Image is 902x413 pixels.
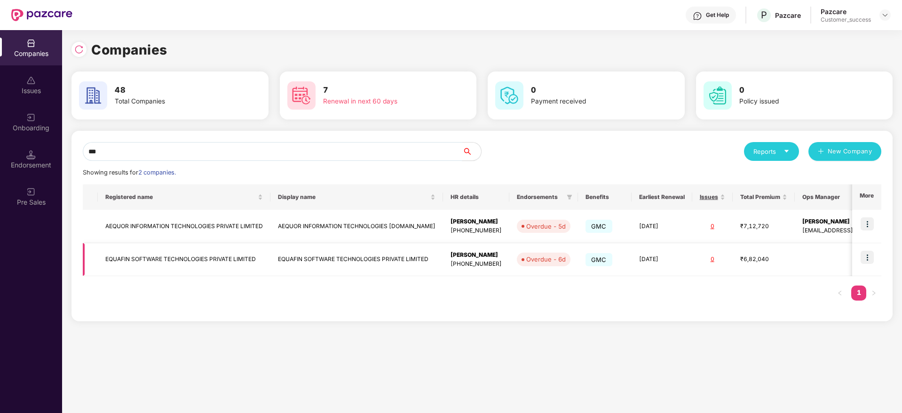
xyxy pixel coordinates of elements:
[821,16,871,24] div: Customer_success
[567,194,572,200] span: filter
[115,96,233,107] div: Total Companies
[526,254,566,264] div: Overdue - 6d
[700,193,718,201] span: Issues
[462,148,481,155] span: search
[693,11,702,21] img: svg+xml;base64,PHN2ZyBpZD0iSGVscC0zMngzMiIgeG1sbnM9Imh0dHA6Ly93d3cudzMub3JnLzIwMDAvc3ZnIiB3aWR0aD...
[105,193,256,201] span: Registered name
[861,217,874,230] img: icon
[526,222,566,231] div: Overdue - 5d
[26,76,36,85] img: svg+xml;base64,PHN2ZyBpZD0iSXNzdWVzX2Rpc2FibGVkIiB4bWxucz0iaHR0cDovL3d3dy53My5vcmcvMjAwMC9zdmciIH...
[753,147,790,156] div: Reports
[802,193,892,201] span: Ops Manager
[270,210,443,243] td: AEQUOR INFORMATION TECHNOLOGIES [DOMAIN_NAME]
[495,81,523,110] img: svg+xml;base64,PHN2ZyB4bWxucz0iaHR0cDovL3d3dy53My5vcmcvMjAwMC9zdmciIHdpZHRoPSI2MCIgaGVpZ2h0PSI2MC...
[632,184,692,210] th: Earliest Renewal
[586,253,612,266] span: GMC
[451,226,502,235] div: [PHONE_NUMBER]
[586,220,612,233] span: GMC
[565,191,574,203] span: filter
[79,81,107,110] img: svg+xml;base64,PHN2ZyB4bWxucz0iaHR0cDovL3d3dy53My5vcmcvMjAwMC9zdmciIHdpZHRoPSI2MCIgaGVpZ2h0PSI2MC...
[11,9,72,21] img: New Pazcare Logo
[761,9,767,21] span: P
[517,193,563,201] span: Endorsements
[323,96,442,107] div: Renewal in next 60 days
[632,210,692,243] td: [DATE]
[98,210,270,243] td: AEQUOR INFORMATION TECHNOLOGIES PRIVATE LIMITED
[866,286,881,301] button: right
[83,169,176,176] span: Showing results for
[802,217,900,226] div: [PERSON_NAME]
[287,81,316,110] img: svg+xml;base64,PHN2ZyB4bWxucz0iaHR0cDovL3d3dy53My5vcmcvMjAwMC9zdmciIHdpZHRoPSI2MCIgaGVpZ2h0PSI2MC...
[323,84,442,96] h3: 7
[818,148,824,156] span: plus
[852,184,881,210] th: More
[739,96,858,107] div: Policy issued
[740,255,787,264] div: ₹6,82,040
[783,148,790,154] span: caret-down
[802,226,900,235] div: [EMAIL_ADDRESS][DOMAIN_NAME]
[881,11,889,19] img: svg+xml;base64,PHN2ZyBpZD0iRHJvcGRvd24tMzJ4MzIiIHhtbG5zPSJodHRwOi8vd3d3LnczLm9yZy8yMDAwL3N2ZyIgd2...
[832,286,847,301] li: Previous Page
[739,84,858,96] h3: 0
[451,251,502,260] div: [PERSON_NAME]
[775,11,801,20] div: Pazcare
[26,187,36,197] img: svg+xml;base64,PHN2ZyB3aWR0aD0iMjAiIGhlaWdodD0iMjAiIHZpZXdCb3g9IjAgMCAyMCAyMCIgZmlsbD0ibm9uZSIgeG...
[578,184,632,210] th: Benefits
[26,113,36,122] img: svg+xml;base64,PHN2ZyB3aWR0aD0iMjAiIGhlaWdodD0iMjAiIHZpZXdCb3g9IjAgMCAyMCAyMCIgZmlsbD0ibm9uZSIgeG...
[692,184,733,210] th: Issues
[821,7,871,16] div: Pazcare
[451,260,502,269] div: [PHONE_NUMBER]
[26,39,36,48] img: svg+xml;base64,PHN2ZyBpZD0iQ29tcGFuaWVzIiB4bWxucz0iaHR0cDovL3d3dy53My5vcmcvMjAwMC9zdmciIHdpZHRoPS...
[828,147,872,156] span: New Company
[138,169,176,176] span: 2 companies.
[98,243,270,277] td: EQUAFIN SOFTWARE TECHNOLOGIES PRIVATE LIMITED
[740,193,780,201] span: Total Premium
[733,184,795,210] th: Total Premium
[443,184,509,210] th: HR details
[851,286,866,301] li: 1
[871,290,877,296] span: right
[832,286,847,301] button: left
[531,84,649,96] h3: 0
[632,243,692,277] td: [DATE]
[98,184,270,210] th: Registered name
[270,243,443,277] td: EQUAFIN SOFTWARE TECHNOLOGIES PRIVATE LIMITED
[91,40,167,60] h1: Companies
[531,96,649,107] div: Payment received
[451,217,502,226] div: [PERSON_NAME]
[851,286,866,300] a: 1
[26,150,36,159] img: svg+xml;base64,PHN2ZyB3aWR0aD0iMTQuNSIgaGVpZ2h0PSIxNC41IiB2aWV3Qm94PSIwIDAgMTYgMTYiIGZpbGw9Im5vbm...
[115,84,233,96] h3: 48
[700,255,725,264] div: 0
[74,45,84,54] img: svg+xml;base64,PHN2ZyBpZD0iUmVsb2FkLTMyeDMyIiB4bWxucz0iaHR0cDovL3d3dy53My5vcmcvMjAwMC9zdmciIHdpZH...
[861,251,874,264] img: icon
[706,11,729,19] div: Get Help
[278,193,428,201] span: Display name
[270,184,443,210] th: Display name
[462,142,482,161] button: search
[808,142,881,161] button: plusNew Company
[866,286,881,301] li: Next Page
[704,81,732,110] img: svg+xml;base64,PHN2ZyB4bWxucz0iaHR0cDovL3d3dy53My5vcmcvMjAwMC9zdmciIHdpZHRoPSI2MCIgaGVpZ2h0PSI2MC...
[700,222,725,231] div: 0
[837,290,843,296] span: left
[740,222,787,231] div: ₹7,12,720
